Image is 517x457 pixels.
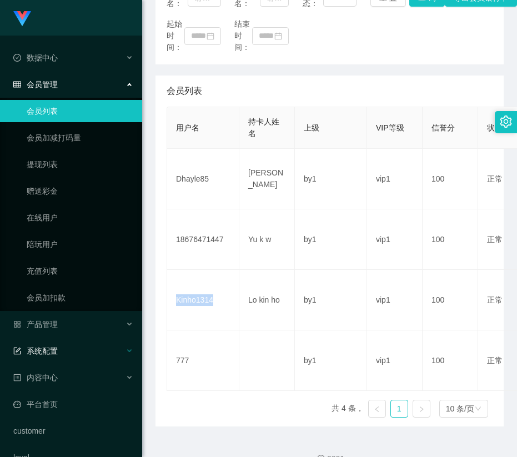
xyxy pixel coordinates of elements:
[13,346,58,355] span: 系统配置
[167,149,239,209] td: Dhayle85
[167,270,239,330] td: Kinho1314
[27,260,133,282] a: 充值列表
[207,32,214,40] i: 图标: calendar
[367,330,423,391] td: vip1
[27,153,133,175] a: 提现列表
[27,233,133,255] a: 陪玩用户
[423,209,478,270] td: 100
[295,209,367,270] td: by1
[487,123,503,132] span: 状态
[27,100,133,122] a: 会员列表
[368,400,386,418] li: 上一页
[423,270,478,330] td: 100
[274,32,282,40] i: 图标: calendar
[13,347,21,355] i: 图标: form
[13,320,58,329] span: 产品管理
[27,180,133,202] a: 赠送彩金
[13,420,133,442] a: customer
[13,374,21,381] i: 图标: profile
[500,115,512,128] i: 图标: setting
[295,330,367,391] td: by1
[13,11,31,27] img: logo.9652507e.png
[234,18,252,53] span: 结束时间：
[423,149,478,209] td: 100
[475,405,481,413] i: 图标: down
[167,18,184,53] span: 起始时间：
[295,270,367,330] td: by1
[295,149,367,209] td: by1
[13,393,133,415] a: 图标: dashboard平台首页
[13,80,58,89] span: 会员管理
[13,373,58,382] span: 内容中心
[13,320,21,328] i: 图标: appstore-o
[13,53,58,62] span: 数据中心
[391,400,408,417] a: 1
[167,84,202,98] span: 会员列表
[487,295,503,304] span: 正常
[304,123,319,132] span: 上级
[27,207,133,229] a: 在线用户
[374,406,380,413] i: 图标: left
[239,209,295,270] td: Yu k w
[176,123,199,132] span: 用户名
[413,400,430,418] li: 下一页
[390,400,408,418] li: 1
[13,54,21,62] i: 图标: check-circle-o
[446,400,474,417] div: 10 条/页
[367,209,423,270] td: vip1
[487,174,503,183] span: 正常
[418,406,425,413] i: 图标: right
[376,123,404,132] span: VIP等级
[239,270,295,330] td: Lo kin ho
[27,287,133,309] a: 会员加扣款
[423,330,478,391] td: 100
[13,81,21,88] i: 图标: table
[239,149,295,209] td: [PERSON_NAME]
[167,330,239,391] td: 777
[367,149,423,209] td: vip1
[248,117,279,138] span: 持卡人姓名
[367,270,423,330] td: vip1
[487,235,503,244] span: 正常
[332,400,364,418] li: 共 4 条，
[167,209,239,270] td: 18676471447
[27,127,133,149] a: 会员加减打码量
[431,123,455,132] span: 信誉分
